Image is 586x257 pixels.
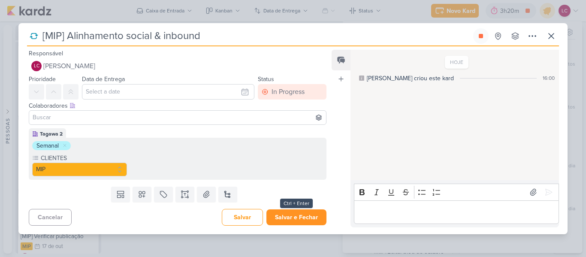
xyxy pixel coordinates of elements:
[272,87,305,97] div: In Progress
[543,74,555,82] div: 16:00
[82,84,254,100] input: Select a date
[29,50,63,57] label: Responsável
[32,163,127,176] button: MIP
[34,64,39,69] p: LC
[82,76,125,83] label: Data de Entrega
[31,112,324,123] input: Buscar
[29,58,326,74] button: LC [PERSON_NAME]
[29,101,326,110] div: Colaboradores
[359,76,364,81] div: Este log é visível à todos no kard
[222,209,263,226] button: Salvar
[29,209,72,226] button: Cancelar
[280,199,313,208] div: Ctrl + Enter
[354,184,559,200] div: Editor toolbar
[40,154,127,163] label: CLIENTES
[40,28,471,44] input: Kard Sem Título
[36,141,59,150] div: Semanal
[258,84,326,100] button: In Progress
[29,76,56,83] label: Prioridade
[40,130,63,138] div: Tagawa 2
[266,209,326,225] button: Salvar e Fechar
[477,33,484,39] div: Parar relógio
[367,74,454,83] div: Laís criou este kard
[354,200,559,224] div: Editor editing area: main
[43,61,95,71] span: [PERSON_NAME]
[31,61,42,71] div: Laís Costa
[258,76,274,83] label: Status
